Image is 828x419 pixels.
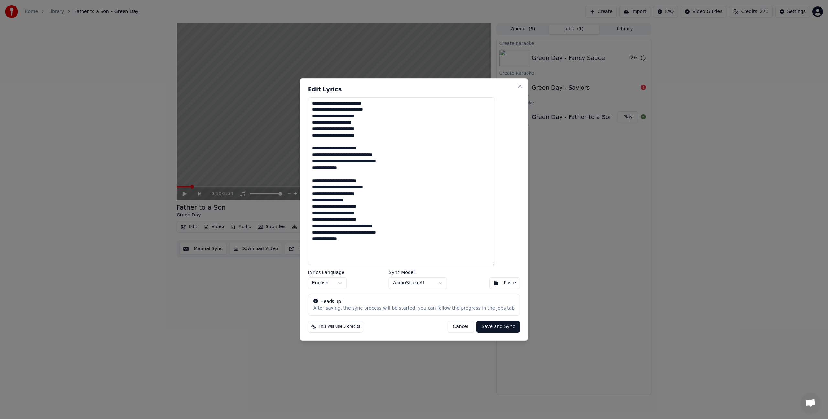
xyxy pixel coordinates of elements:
span: This will use 3 credits [319,324,360,329]
h2: Edit Lyrics [308,86,520,92]
button: Cancel [447,321,474,333]
button: Paste [489,277,520,289]
div: After saving, the sync process will be started, you can follow the progress in the Jobs tab [313,305,515,312]
button: Save and Sync [476,321,520,333]
div: Heads up! [313,298,515,305]
div: Paste [504,280,516,286]
label: Sync Model [389,270,447,275]
label: Lyrics Language [308,270,347,275]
